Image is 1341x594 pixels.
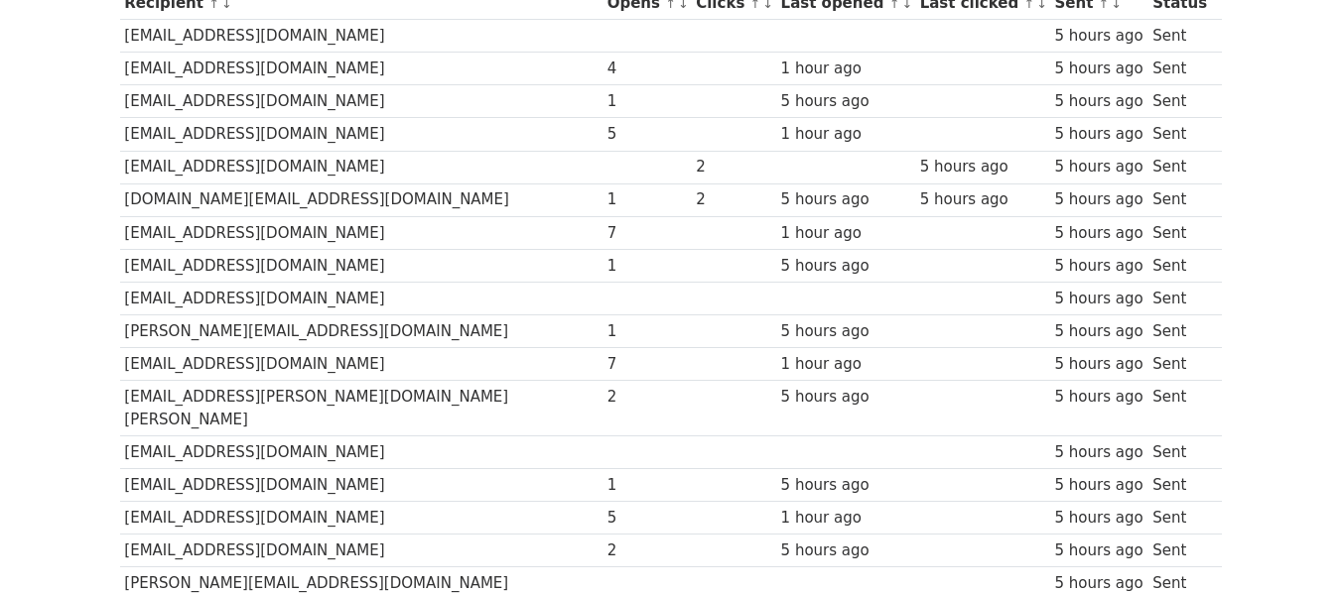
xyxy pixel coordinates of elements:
[781,386,910,409] div: 5 hours ago
[920,188,1045,211] div: 5 hours ago
[1147,53,1211,85] td: Sent
[1054,441,1142,464] div: 5 hours ago
[607,58,687,80] div: 4
[120,535,603,567] td: [EMAIL_ADDRESS][DOMAIN_NAME]
[781,123,910,146] div: 1 hour ago
[1054,25,1142,48] div: 5 hours ago
[1242,499,1341,594] div: Widget de chat
[1147,118,1211,151] td: Sent
[607,507,687,530] div: 5
[1147,282,1211,314] td: Sent
[1054,288,1142,310] div: 5 hours ago
[607,222,687,245] div: 7
[1054,386,1142,409] div: 5 hours ago
[607,474,687,497] div: 1
[120,282,603,314] td: [EMAIL_ADDRESS][DOMAIN_NAME]
[1054,222,1142,245] div: 5 hours ago
[1054,156,1142,178] div: 5 hours ago
[120,216,603,249] td: [EMAIL_ADDRESS][DOMAIN_NAME]
[607,255,687,278] div: 1
[120,348,603,381] td: [EMAIL_ADDRESS][DOMAIN_NAME]
[781,58,910,80] div: 1 hour ago
[120,468,603,501] td: [EMAIL_ADDRESS][DOMAIN_NAME]
[1054,320,1142,343] div: 5 hours ago
[607,539,687,562] div: 2
[781,474,910,497] div: 5 hours ago
[120,151,603,183] td: [EMAIL_ADDRESS][DOMAIN_NAME]
[1147,381,1211,436] td: Sent
[607,353,687,376] div: 7
[607,320,687,343] div: 1
[1147,20,1211,53] td: Sent
[607,123,687,146] div: 5
[120,249,603,282] td: [EMAIL_ADDRESS][DOMAIN_NAME]
[781,90,910,113] div: 5 hours ago
[1147,85,1211,118] td: Sent
[120,183,603,216] td: [DOMAIN_NAME][EMAIL_ADDRESS][DOMAIN_NAME]
[1147,502,1211,535] td: Sent
[1147,315,1211,348] td: Sent
[1054,123,1142,146] div: 5 hours ago
[1054,539,1142,562] div: 5 hours ago
[781,222,910,245] div: 1 hour ago
[781,255,910,278] div: 5 hours ago
[120,315,603,348] td: [PERSON_NAME][EMAIL_ADDRESS][DOMAIN_NAME]
[1054,507,1142,530] div: 5 hours ago
[120,53,603,85] td: [EMAIL_ADDRESS][DOMAIN_NAME]
[781,353,910,376] div: 1 hour ago
[1147,249,1211,282] td: Sent
[120,85,603,118] td: [EMAIL_ADDRESS][DOMAIN_NAME]
[120,435,603,468] td: [EMAIL_ADDRESS][DOMAIN_NAME]
[1054,58,1142,80] div: 5 hours ago
[1054,353,1142,376] div: 5 hours ago
[1054,474,1142,497] div: 5 hours ago
[1147,435,1211,468] td: Sent
[1147,183,1211,216] td: Sent
[696,156,771,178] div: 2
[1054,255,1142,278] div: 5 hours ago
[1054,90,1142,113] div: 5 hours ago
[1147,535,1211,567] td: Sent
[120,20,603,53] td: [EMAIL_ADDRESS][DOMAIN_NAME]
[120,381,603,436] td: [EMAIL_ADDRESS][PERSON_NAME][DOMAIN_NAME][PERSON_NAME]
[920,156,1045,178] div: 5 hours ago
[1147,468,1211,501] td: Sent
[781,320,910,343] div: 5 hours ago
[781,539,910,562] div: 5 hours ago
[1147,151,1211,183] td: Sent
[120,502,603,535] td: [EMAIL_ADDRESS][DOMAIN_NAME]
[781,507,910,530] div: 1 hour ago
[120,118,603,151] td: [EMAIL_ADDRESS][DOMAIN_NAME]
[607,188,687,211] div: 1
[1054,188,1142,211] div: 5 hours ago
[696,188,771,211] div: 2
[1242,499,1341,594] iframe: Chat Widget
[1147,216,1211,249] td: Sent
[607,386,687,409] div: 2
[781,188,910,211] div: 5 hours ago
[607,90,687,113] div: 1
[1147,348,1211,381] td: Sent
